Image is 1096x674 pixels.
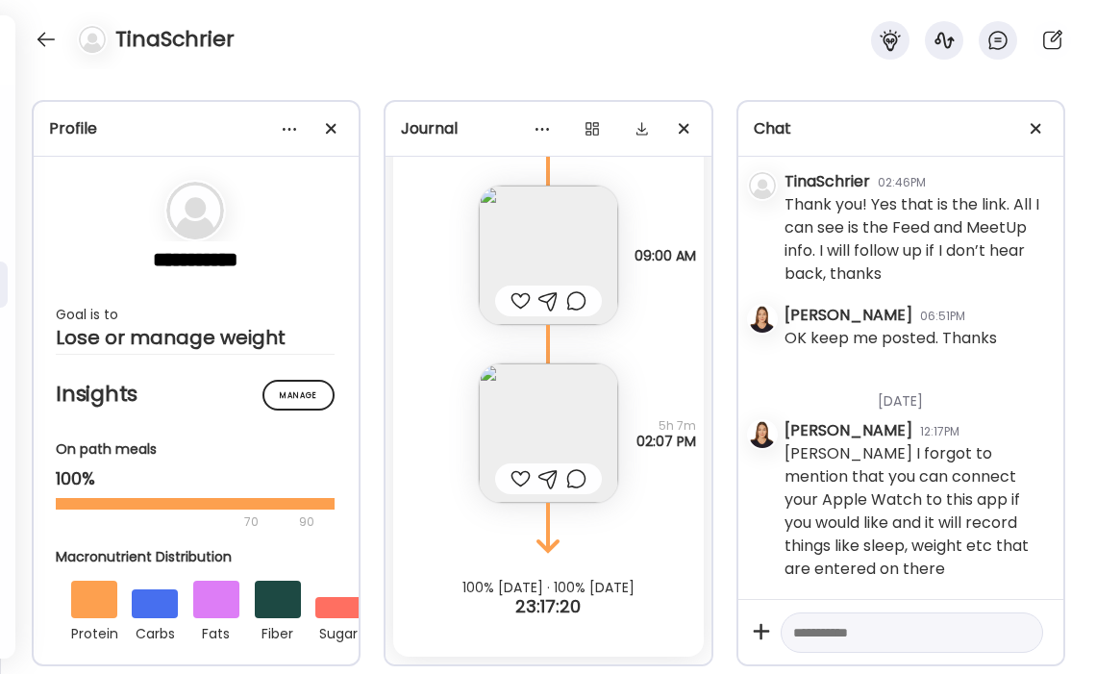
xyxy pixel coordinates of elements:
[315,618,361,645] div: sugar
[920,308,965,325] div: 06:51PM
[785,419,912,442] div: [PERSON_NAME]
[71,618,117,645] div: protein
[132,618,178,645] div: carbs
[749,172,776,199] img: bg-avatar-default.svg
[56,439,335,460] div: On path meals
[56,511,293,534] div: 70
[749,306,776,333] img: avatars%2FQdTC4Ww4BLWxZchG7MOpRAAuEek1
[636,434,696,449] span: 02:07 PM
[386,595,710,618] div: 23:17:20
[878,174,926,191] div: 02:46PM
[49,117,343,140] div: Profile
[115,24,235,55] h4: TinaSchrier
[262,380,335,411] div: Manage
[297,511,316,534] div: 90
[79,26,106,53] img: bg-avatar-default.svg
[56,467,335,490] div: 100%
[56,547,377,567] div: Macronutrient Distribution
[785,368,1048,419] div: [DATE]
[479,363,618,503] img: images%2FqYSaYuBjSnO7TLvNQKbFpXLnISD3%2FfwgwRzBXaMzIvM15k55n%2FhGFSxz3HzmLWGdKWCZ2J_240
[636,418,696,434] span: 5h 7m
[386,580,710,595] div: 100% [DATE] · 100% [DATE]
[635,248,696,263] span: 09:00 AM
[749,421,776,448] img: avatars%2FQdTC4Ww4BLWxZchG7MOpRAAuEek1
[255,618,301,645] div: fiber
[56,303,335,326] div: Goal is to
[401,117,695,140] div: Journal
[754,117,1048,140] div: Chat
[193,618,239,645] div: fats
[920,423,959,440] div: 12:17PM
[785,442,1048,581] div: [PERSON_NAME] I forgot to mention that you can connect your Apple Watch to this app if you would ...
[479,186,618,325] img: images%2FqYSaYuBjSnO7TLvNQKbFpXLnISD3%2FdQXFuSXL2jaFvFbM9AC5%2FbHorFVRgHP0MG8KfPoSv_240
[785,170,870,193] div: TinaSchrier
[166,182,224,239] img: bg-avatar-default.svg
[785,193,1048,286] div: Thank you! Yes that is the link. All I can see is the Feed and MeetUp info. I will follow up if I...
[56,326,335,349] div: Lose or manage weight
[56,380,335,409] h2: Insights
[785,327,997,350] div: OK keep me posted. Thanks
[785,304,912,327] div: [PERSON_NAME]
